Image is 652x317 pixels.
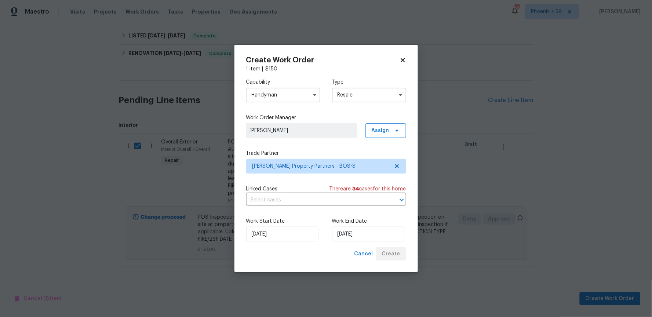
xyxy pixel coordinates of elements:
button: Open [397,195,407,205]
label: Work Start Date [246,218,320,225]
input: M/D/YYYY [332,227,404,241]
label: Trade Partner [246,150,406,157]
label: Type [332,79,406,86]
input: Select... [246,88,320,102]
label: Work Order Manager [246,114,406,121]
label: Capability [246,79,320,86]
input: Select... [332,88,406,102]
span: $ 150 [266,66,278,72]
div: 1 item | [246,65,406,73]
button: Cancel [352,247,376,261]
h2: Create Work Order [246,57,400,64]
span: [PERSON_NAME] [250,127,354,134]
button: Show options [396,91,405,99]
span: 34 [353,186,359,192]
input: M/D/YYYY [246,227,318,241]
input: Select cases [246,194,386,206]
span: Linked Cases [246,185,278,193]
label: Work End Date [332,218,406,225]
span: There are case s for this home [329,185,406,193]
span: Cancel [354,249,373,259]
button: Show options [310,91,319,99]
span: [PERSON_NAME] Property Partners - BOS-S [252,163,389,170]
span: Assign [372,127,389,134]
